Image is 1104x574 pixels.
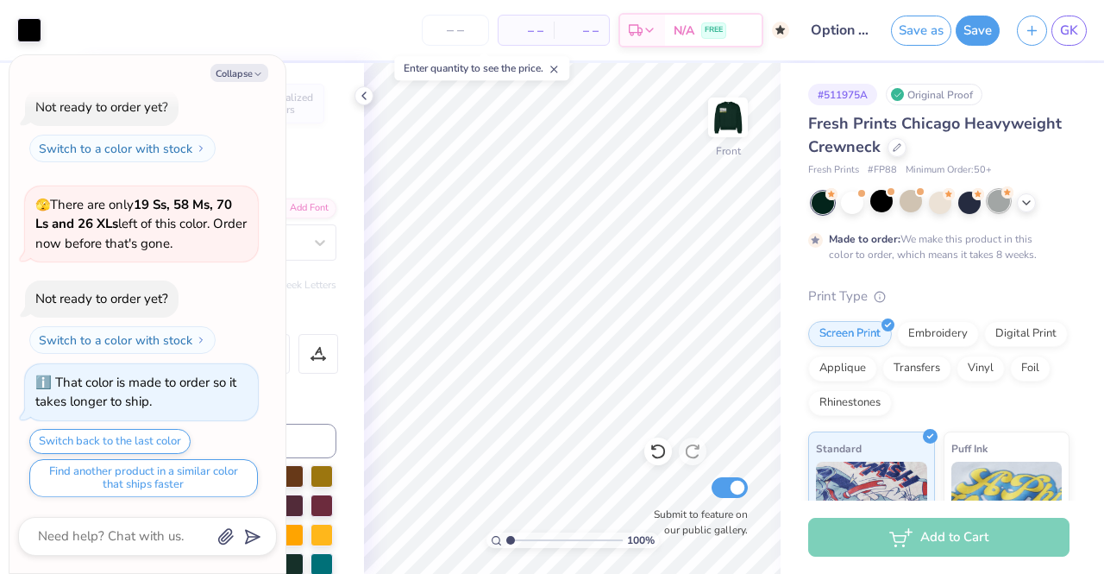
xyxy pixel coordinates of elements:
span: N/A [674,22,694,40]
button: Collapse [210,64,268,82]
img: Switch to a color with stock [196,335,206,345]
span: FREE [705,24,723,36]
label: Submit to feature on our public gallery. [644,507,748,538]
div: Digital Print [984,321,1068,347]
button: Switch to a color with stock [29,135,216,162]
button: Find another product in a similar color that ships faster [29,459,258,497]
span: Fresh Prints [808,163,859,178]
div: Add Font [268,199,336,218]
span: Minimum Order: 50 + [906,163,992,178]
div: Print Type [808,287,1069,306]
div: Rhinestones [808,390,892,416]
div: Not ready to order yet? [35,98,168,116]
span: 🫣 [35,197,50,213]
span: Puff Ink [951,439,988,457]
strong: Made to order: [829,232,900,246]
button: Save as [891,16,951,46]
div: Screen Print [808,321,892,347]
button: Save [956,16,1000,46]
div: Front [716,143,741,159]
div: Applique [808,356,877,382]
strong: 19 Ss, 58 Ms, 70 Ls and 26 XLs [35,196,232,233]
img: Front [711,100,745,135]
div: Embroidery [897,321,979,347]
span: There are only left of this color. Order now before that's gone. [35,196,247,252]
span: Standard [816,439,862,457]
span: Fresh Prints Chicago Heavyweight Crewneck [808,113,1062,157]
img: Switch to a color with stock [196,143,206,154]
button: Switch to a color with stock [29,326,216,354]
div: Enter quantity to see the price. [394,56,569,80]
input: – – [422,15,489,46]
span: GK [1060,21,1078,41]
span: 100 % [627,533,655,548]
div: Transfers [882,356,951,382]
div: # 511975A [808,84,877,105]
span: # FP88 [868,163,897,178]
div: Foil [1010,356,1051,382]
span: – – [564,22,599,40]
img: Puff Ink [951,462,1063,548]
div: That color is made to order so it takes longer to ship. [35,374,236,411]
div: Not ready to order yet? [35,290,168,307]
button: Switch back to the last color [29,429,191,454]
div: Original Proof [886,84,982,105]
img: Standard [816,462,927,548]
a: GK [1051,16,1087,46]
div: Vinyl [957,356,1005,382]
span: – – [509,22,543,40]
div: We make this product in this color to order, which means it takes 8 weeks. [829,231,1041,262]
input: Untitled Design [798,13,882,47]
